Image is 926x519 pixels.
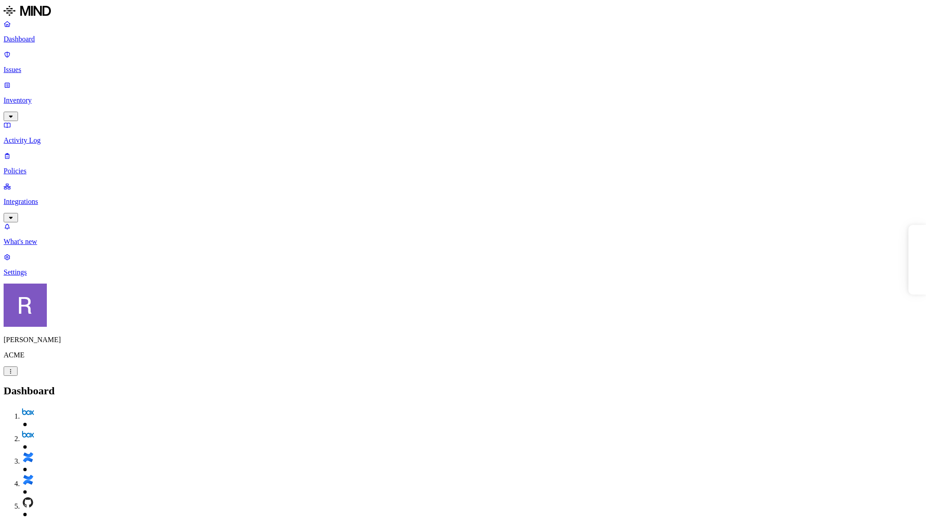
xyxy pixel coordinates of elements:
[4,35,922,43] p: Dashboard
[4,385,922,397] h2: Dashboard
[4,66,922,74] p: Issues
[4,50,922,74] a: Issues
[4,253,922,276] a: Settings
[4,136,922,144] p: Activity Log
[22,451,34,464] img: confluence.svg
[4,96,922,104] p: Inventory
[4,182,922,221] a: Integrations
[4,167,922,175] p: Policies
[4,121,922,144] a: Activity Log
[4,4,922,20] a: MIND
[4,81,922,120] a: Inventory
[22,406,34,419] img: box.svg
[4,198,922,206] p: Integrations
[4,284,47,327] img: Rich Thompson
[22,496,34,509] img: github.svg
[4,152,922,175] a: Policies
[4,222,922,246] a: What's new
[22,474,34,486] img: confluence.svg
[4,4,51,18] img: MIND
[4,20,922,43] a: Dashboard
[4,351,922,359] p: ACME
[4,268,922,276] p: Settings
[4,238,922,246] p: What's new
[22,429,34,441] img: box.svg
